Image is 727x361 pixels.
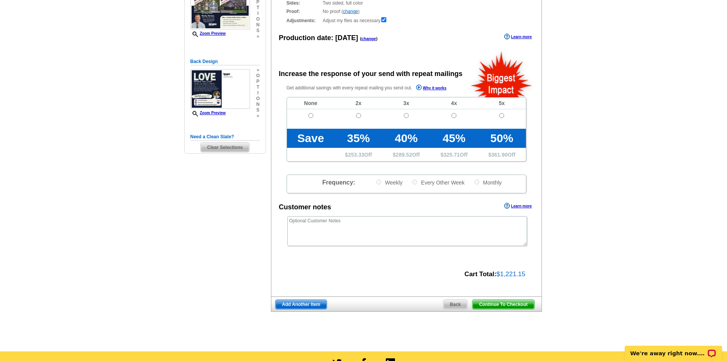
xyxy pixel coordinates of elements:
[376,180,381,185] input: Weekly
[256,102,260,107] span: n
[430,97,478,109] td: 4x
[256,90,260,96] span: i
[412,180,417,185] input: Every Other Week
[287,8,321,15] strong: Proof:
[474,179,502,186] label: Monthly
[504,34,532,40] a: Learn more
[256,28,260,34] span: s
[382,129,430,148] td: 40%
[201,143,249,152] span: Clear Selections
[382,148,430,161] td: $ Off
[256,107,260,113] span: s
[443,299,468,309] a: Back
[382,97,430,109] td: 3x
[491,152,508,158] span: 361.90
[478,129,526,148] td: 50%
[287,97,335,109] td: None
[470,50,533,97] img: biggestImpact.png
[443,152,460,158] span: 325.71
[279,69,463,79] div: Increase the response of your send with repeat mailings
[430,129,478,148] td: 45%
[256,79,260,84] span: p
[190,111,226,115] a: Zoom Preview
[190,31,226,36] a: Zoom Preview
[396,152,412,158] span: 289.52
[190,58,260,65] h5: Back Design
[287,129,335,148] td: Save
[275,299,327,309] a: Add Another Item
[256,113,260,119] span: »
[620,337,727,361] iframe: LiveChat chat widget
[361,36,376,41] a: change
[256,34,260,39] span: »
[360,36,377,41] span: ( )
[256,5,260,11] span: t
[504,203,532,209] a: Learn more
[478,97,526,109] td: 5x
[416,84,447,92] a: Why it works
[322,179,355,186] span: Frequency:
[335,97,382,109] td: 2x
[411,179,464,186] label: Every Other Week
[287,16,526,24] div: Adjust my files as necessary
[190,69,250,109] img: small-thumb.jpg
[464,270,496,278] strong: Cart Total:
[256,96,260,102] span: o
[335,34,358,42] span: [DATE]
[335,148,382,161] td: $ Off
[478,148,526,161] td: $ Off
[276,300,327,309] span: Add Another Item
[279,33,378,43] div: Production date:
[287,84,463,92] p: Get additional savings with every repeat mailing you send out.
[474,180,479,185] input: Monthly
[472,300,534,309] span: Continue To Checkout
[256,67,260,73] span: »
[376,179,403,186] label: Weekly
[287,17,321,24] strong: Adjustments:
[256,73,260,79] span: o
[430,148,478,161] td: $ Off
[256,16,260,22] span: o
[335,129,382,148] td: 35%
[496,270,526,278] span: $1,221.15
[443,300,467,309] span: Back
[190,133,260,141] h5: Need a Clean Slate?
[279,202,331,212] div: Customer notes
[256,22,260,28] span: n
[287,8,526,15] div: No proof ( )
[256,84,260,90] span: t
[348,152,364,158] span: 253.33
[343,9,358,14] a: change
[256,11,260,16] span: i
